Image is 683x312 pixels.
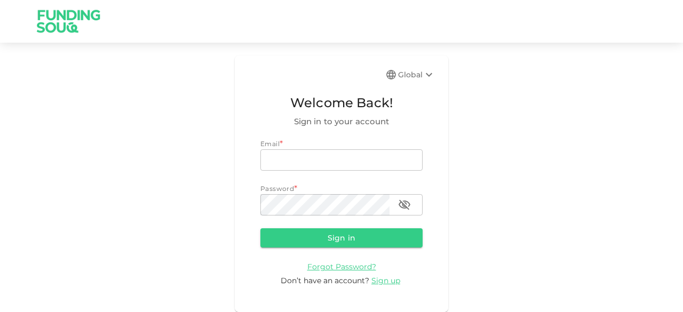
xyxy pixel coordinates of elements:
[260,115,423,128] span: Sign in to your account
[260,149,423,171] input: email
[260,140,280,148] span: Email
[260,185,294,193] span: Password
[307,262,376,271] span: Forgot Password?
[260,93,423,113] span: Welcome Back!
[281,276,369,285] span: Don’t have an account?
[371,276,400,285] span: Sign up
[398,68,435,81] div: Global
[260,194,390,215] input: password
[260,228,423,247] button: Sign in
[307,261,376,271] a: Forgot Password?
